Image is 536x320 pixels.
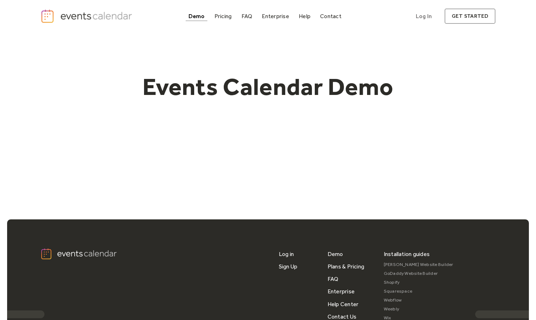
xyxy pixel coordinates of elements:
[279,260,298,273] a: Sign Up
[296,11,313,21] a: Help
[239,11,255,21] a: FAQ
[384,278,453,287] a: Shopify
[384,296,453,305] a: Webflow
[186,11,208,21] a: Demo
[212,11,235,21] a: Pricing
[328,248,343,260] a: Demo
[279,248,294,260] a: Log in
[384,269,453,278] a: GoDaddy Website Builder
[214,14,232,18] div: Pricing
[384,248,430,260] div: Installation guides
[299,14,311,18] div: Help
[384,305,453,314] a: Weebly
[320,14,341,18] div: Contact
[384,260,453,269] a: [PERSON_NAME] Website Builder
[189,14,205,18] div: Demo
[384,287,453,296] a: Squarespace
[328,260,365,273] a: Plans & Pricing
[328,273,339,285] a: FAQ
[132,72,405,101] h1: Events Calendar Demo
[445,9,495,24] a: get started
[409,9,439,24] a: Log In
[259,11,292,21] a: Enterprise
[317,11,344,21] a: Contact
[242,14,253,18] div: FAQ
[262,14,289,18] div: Enterprise
[328,298,359,310] a: Help Center
[328,285,355,298] a: Enterprise
[41,9,134,23] a: home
